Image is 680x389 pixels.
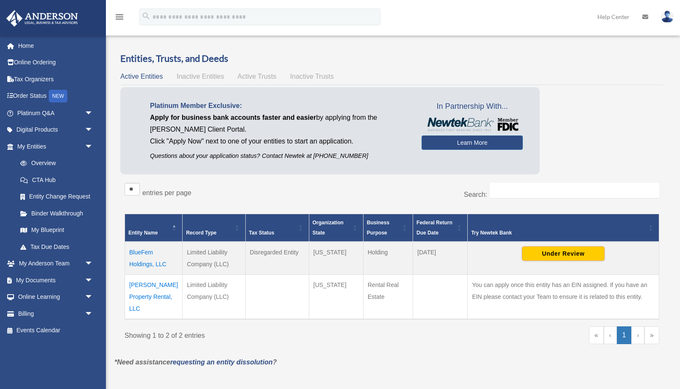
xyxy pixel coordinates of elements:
td: [PERSON_NAME] Property Rental, LLC [125,275,183,320]
th: Record Type: Activate to sort [183,214,245,242]
span: In Partnership With... [422,100,523,113]
p: Questions about your application status? Contact Newtek at [PHONE_NUMBER] [150,151,409,161]
td: [DATE] [413,242,468,275]
div: Showing 1 to 2 of 2 entries [125,326,386,342]
th: Tax Status: Activate to sort [245,214,309,242]
a: Home [6,37,106,54]
th: Organization State: Activate to sort [309,214,363,242]
div: NEW [49,90,67,102]
a: Digital Productsarrow_drop_down [6,121,106,138]
span: Business Purpose [367,220,389,236]
td: Limited Liability Company (LLC) [183,242,245,275]
th: Business Purpose: Activate to sort [363,214,413,242]
a: Overview [12,155,97,172]
a: My Entitiesarrow_drop_down [6,138,102,155]
em: *Need assistance ? [114,359,277,366]
img: NewtekBankLogoSM.png [426,118,519,131]
a: Last [644,326,659,344]
a: My Documentsarrow_drop_down [6,272,106,289]
a: Online Learningarrow_drop_down [6,289,106,306]
i: menu [114,12,125,22]
a: Tax Organizers [6,71,106,88]
th: Federal Return Due Date: Activate to sort [413,214,468,242]
img: Anderson Advisors Platinum Portal [4,10,80,27]
span: Inactive Entities [177,73,224,80]
label: entries per page [142,189,192,196]
span: Apply for business bank accounts faster and easier [150,114,316,121]
td: BlueFem Holdings, LLC [125,242,183,275]
a: Order StatusNEW [6,88,106,105]
span: arrow_drop_down [85,305,102,323]
span: Tax Status [249,230,275,236]
a: Tax Due Dates [12,238,102,255]
span: arrow_drop_down [85,138,102,155]
a: First [589,326,604,344]
img: User Pic [661,11,674,23]
p: Click "Apply Now" next to one of your entities to start an application. [150,135,409,147]
a: requesting an entity dissolution [170,359,273,366]
span: arrow_drop_down [85,121,102,139]
a: My Anderson Teamarrow_drop_down [6,255,106,272]
span: Record Type [186,230,216,236]
h3: Entities, Trusts, and Deeds [120,52,663,65]
a: Entity Change Request [12,188,102,205]
a: 1 [617,326,632,344]
a: My Blueprint [12,222,102,239]
a: CTA Hub [12,171,102,188]
span: arrow_drop_down [85,105,102,122]
td: Disregarded Entity [245,242,309,275]
td: Holding [363,242,413,275]
span: Organization State [313,220,344,236]
span: Active Entities [120,73,163,80]
a: Previous [604,326,617,344]
td: Limited Liability Company (LLC) [183,275,245,320]
i: search [142,11,151,21]
a: Billingarrow_drop_down [6,305,106,322]
a: Platinum Q&Aarrow_drop_down [6,105,106,121]
a: Events Calendar [6,322,106,339]
p: by applying from the [PERSON_NAME] Client Portal. [150,112,409,135]
span: Entity Name [128,230,158,236]
span: Active Trusts [238,73,277,80]
a: Online Ordering [6,54,106,71]
a: Learn More [422,135,523,150]
span: arrow_drop_down [85,255,102,273]
a: menu [114,15,125,22]
span: arrow_drop_down [85,272,102,289]
span: Federal Return Due Date [416,220,452,236]
td: [US_STATE] [309,242,363,275]
td: You can apply once this entity has an EIN assigned. If you have an EIN please contact your Team t... [468,275,659,320]
th: Entity Name: Activate to invert sorting [125,214,183,242]
a: Binder Walkthrough [12,205,102,222]
span: arrow_drop_down [85,289,102,306]
p: Platinum Member Exclusive: [150,100,409,112]
label: Search: [464,191,487,198]
button: Under Review [522,246,605,261]
td: Rental Real Estate [363,275,413,320]
th: Try Newtek Bank : Activate to sort [468,214,659,242]
span: Inactive Trusts [290,73,334,80]
td: [US_STATE] [309,275,363,320]
a: Next [631,326,644,344]
div: Try Newtek Bank [471,228,646,238]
